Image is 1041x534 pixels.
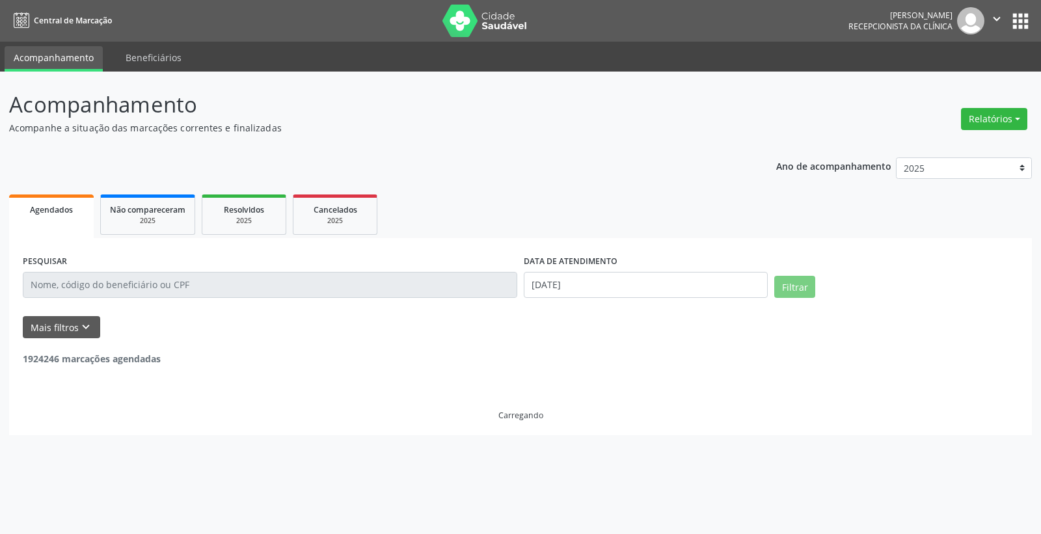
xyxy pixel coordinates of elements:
input: Nome, código do beneficiário ou CPF [23,272,517,298]
input: Selecione um intervalo [524,272,768,298]
div: [PERSON_NAME] [848,10,953,21]
a: Central de Marcação [9,10,112,31]
span: Central de Marcação [34,15,112,26]
button: Relatórios [961,108,1027,130]
button: Mais filtroskeyboard_arrow_down [23,316,100,339]
i:  [990,12,1004,26]
i: keyboard_arrow_down [79,320,93,334]
button: apps [1009,10,1032,33]
div: Carregando [498,410,543,421]
span: Recepcionista da clínica [848,21,953,32]
span: Agendados [30,204,73,215]
a: Acompanhamento [5,46,103,72]
div: 2025 [303,216,368,226]
span: Cancelados [314,204,357,215]
img: img [957,7,984,34]
label: PESQUISAR [23,252,67,272]
p: Acompanhamento [9,88,725,121]
strong: 1924246 marcações agendadas [23,353,161,365]
button:  [984,7,1009,34]
label: DATA DE ATENDIMENTO [524,252,617,272]
a: Beneficiários [116,46,191,69]
p: Ano de acompanhamento [776,157,891,174]
div: 2025 [110,216,185,226]
div: 2025 [211,216,277,226]
span: Não compareceram [110,204,185,215]
p: Acompanhe a situação das marcações correntes e finalizadas [9,121,725,135]
button: Filtrar [774,276,815,298]
span: Resolvidos [224,204,264,215]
